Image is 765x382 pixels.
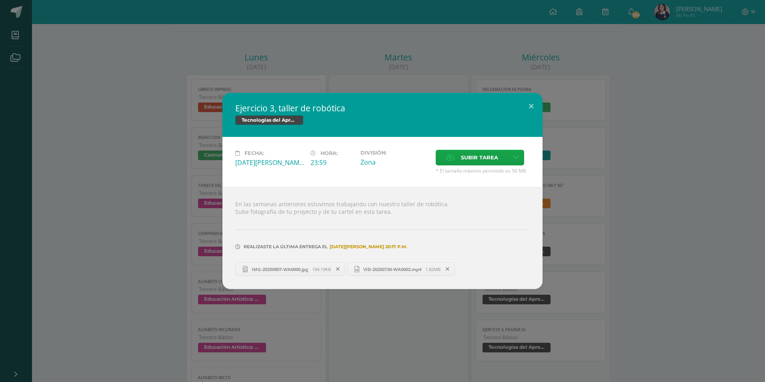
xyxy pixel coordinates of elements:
[347,262,455,276] a: VID-20250730-WA0002.mp4 1.82MB
[360,158,429,167] div: Zona
[312,266,331,272] span: 194.19KB
[360,150,429,156] label: División:
[244,244,328,249] span: Realizaste la última entrega el
[461,150,498,165] span: Subir tarea
[359,266,425,272] span: VID-20250730-WA0002.mp4
[425,266,441,272] span: 1.82MB
[244,150,264,156] span: Fecha:
[520,93,543,120] button: Close (Esc)
[310,158,354,167] div: 23:59
[248,266,312,272] span: IMG-20250807-WA0000.jpg
[328,247,407,247] span: [DATE][PERSON_NAME] 20:17 p.m.
[436,167,530,174] span: * El tamaño máximo permitido es 50 MB
[235,262,345,276] a: IMG-20250807-WA0000.jpg 194.19KB
[331,265,345,273] span: Remover entrega
[235,115,303,125] span: Tecnologías del Aprendizaje y la Comunicación
[222,187,543,289] div: En las semanas anteriores estuvimos trabajando con nuestro taller de robótica. Sube fotografía de...
[235,103,530,114] h2: Ejercicio 3, taller de robótica
[235,158,304,167] div: [DATE][PERSON_NAME]
[320,150,338,156] span: Hora:
[441,265,455,273] span: Remover entrega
